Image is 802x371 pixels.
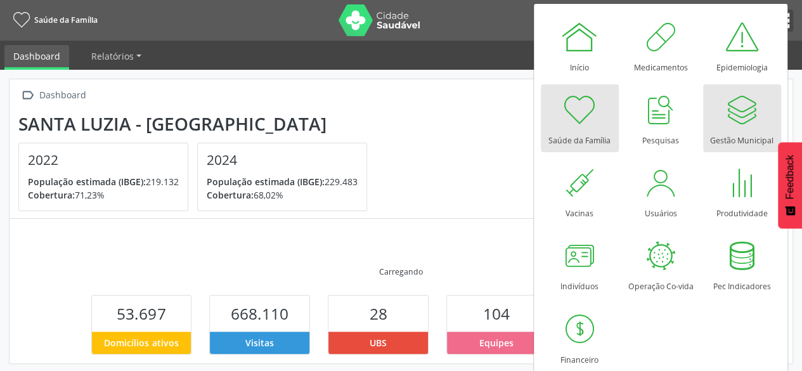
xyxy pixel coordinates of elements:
a:  Dashboard [18,86,88,105]
a: Operação Co-vida [622,230,700,298]
a: Saúde da Família [541,84,619,152]
span: Equipes [479,336,514,349]
span: Domicílios ativos [104,336,178,349]
a: Medicamentos [622,11,700,79]
a: Dashboard [4,45,69,70]
p: 229.483 [207,175,358,188]
div: Santa Luzia - [GEOGRAPHIC_DATA] [18,114,376,134]
a: Produtividade [703,157,781,225]
a: Indivíduos [541,230,619,298]
span: Saúde da Família [34,15,98,25]
h4: 2022 [28,152,179,168]
a: Pec Indicadores [703,230,781,298]
a: Gestão Municipal [703,84,781,152]
span: 28 [369,303,387,324]
a: Epidemiologia [703,11,781,79]
span: 668.110 [231,303,288,324]
a: Pesquisas [622,84,700,152]
p: 219.132 [28,175,179,188]
span: População estimada (IBGE): [207,176,325,188]
a: Relatórios [82,45,150,67]
span: Relatórios [91,50,134,62]
span: Cobertura: [207,189,254,201]
span: 104 [483,303,510,324]
button: Feedback - Mostrar pesquisa [778,142,802,228]
div: Dashboard [37,86,88,105]
a: Vacinas [541,157,619,225]
span: Cobertura: [28,189,75,201]
span: 53.697 [117,303,165,324]
a: Início [541,11,619,79]
p: 68,02% [207,188,358,202]
a: Saúde da Família [9,10,98,30]
span: UBS [370,336,387,349]
i:  [18,86,37,105]
h4: 2024 [207,152,358,168]
span: Feedback [784,155,796,199]
span: Visitas [245,336,274,349]
div: Carregando [379,266,423,277]
a: Usuários [622,157,700,225]
p: 71,23% [28,188,179,202]
span: População estimada (IBGE): [28,176,146,188]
